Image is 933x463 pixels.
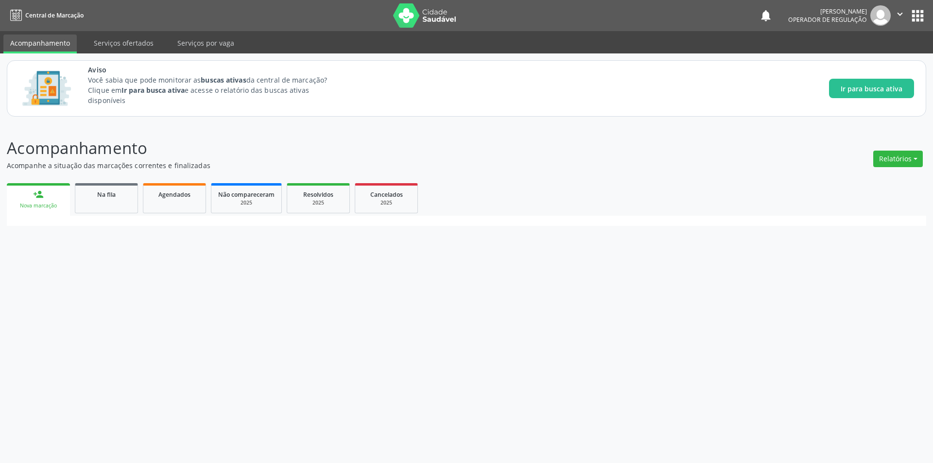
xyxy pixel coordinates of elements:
[7,160,650,171] p: Acompanhe a situação das marcações correntes e finalizadas
[158,190,190,199] span: Agendados
[121,86,185,95] strong: Ir para busca ativa
[7,136,650,160] p: Acompanhamento
[19,67,74,110] img: Imagem de CalloutCard
[895,9,905,19] i: 
[14,202,63,209] div: Nova marcação
[7,7,84,23] a: Central de Marcação
[201,75,246,85] strong: buscas ativas
[829,79,914,98] button: Ir para busca ativa
[218,199,275,206] div: 2025
[171,34,241,51] a: Serviços por vaga
[788,7,867,16] div: [PERSON_NAME]
[303,190,333,199] span: Resolvidos
[88,65,345,75] span: Aviso
[841,84,902,94] span: Ir para busca ativa
[294,199,343,206] div: 2025
[909,7,926,24] button: apps
[87,34,160,51] a: Serviços ofertados
[3,34,77,53] a: Acompanhamento
[218,190,275,199] span: Não compareceram
[788,16,867,24] span: Operador de regulação
[870,5,891,26] img: img
[33,189,44,200] div: person_add
[88,75,345,105] p: Você sabia que pode monitorar as da central de marcação? Clique em e acesse o relatório das busca...
[362,199,411,206] div: 2025
[25,11,84,19] span: Central de Marcação
[97,190,116,199] span: Na fila
[759,9,773,22] button: notifications
[370,190,403,199] span: Cancelados
[891,5,909,26] button: 
[873,151,923,167] button: Relatórios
